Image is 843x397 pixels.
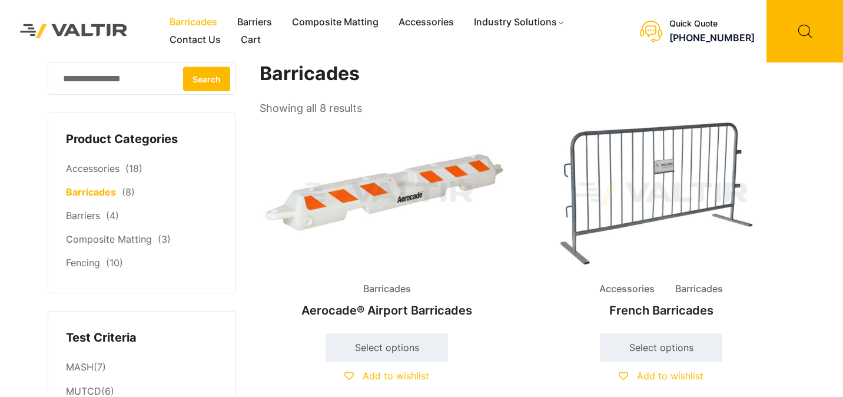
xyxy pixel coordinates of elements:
[669,32,755,44] a: [PHONE_NUMBER]
[260,98,362,118] p: Showing all 8 results
[227,14,282,31] a: Barriers
[66,210,100,221] a: Barriers
[66,186,116,198] a: Barricades
[66,131,218,148] h4: Product Categories
[534,297,788,323] h2: French Barricades
[666,280,732,298] span: Barricades
[534,118,788,323] a: Accessories BarricadesFrench Barricades
[66,355,218,379] li: (7)
[158,233,171,245] span: (3)
[160,14,227,31] a: Barricades
[669,19,755,29] div: Quick Quote
[326,333,448,362] a: Select options for “Aerocade® Airport Barricades”
[183,67,230,91] button: Search
[363,370,429,382] span: Add to wishlist
[231,31,271,49] a: Cart
[354,280,420,298] span: Barricades
[106,257,123,269] span: (10)
[66,257,100,269] a: Fencing
[344,370,429,382] a: Add to wishlist
[464,14,575,31] a: Industry Solutions
[590,280,663,298] span: Accessories
[66,163,120,174] a: Accessories
[619,370,703,382] a: Add to wishlist
[66,385,101,397] a: MUTCD
[66,329,218,347] h4: Test Criteria
[9,13,139,50] img: Valtir Rentals
[260,62,789,85] h1: Barricades
[637,370,703,382] span: Add to wishlist
[600,333,722,362] a: Select options for “French Barricades”
[122,186,135,198] span: (8)
[125,163,142,174] span: (18)
[282,14,389,31] a: Composite Matting
[389,14,464,31] a: Accessories
[160,31,231,49] a: Contact Us
[66,233,152,245] a: Composite Matting
[106,210,119,221] span: (4)
[260,297,514,323] h2: Aerocade® Airport Barricades
[260,118,514,323] a: BarricadesAerocade® Airport Barricades
[66,361,94,373] a: MASH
